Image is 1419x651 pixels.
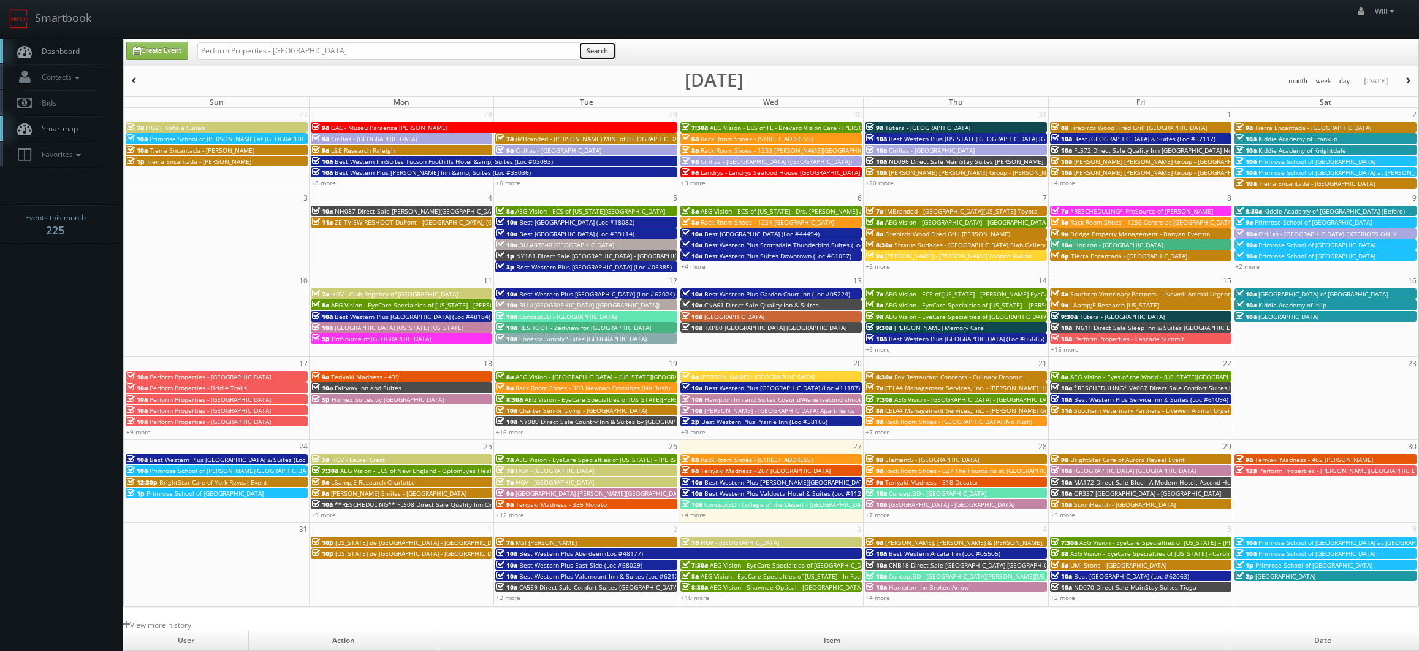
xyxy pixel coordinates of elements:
span: Element6 - [GEOGRAPHIC_DATA] [885,455,979,464]
span: Best Western Plus [GEOGRAPHIC_DATA] (Loc #05385) [516,263,672,271]
span: Rack Room Shoes - 363 Newnan Crossings (No Rush) [515,383,670,392]
span: 9a [1236,123,1253,132]
span: 9a [682,372,699,381]
span: 10a [1236,157,1257,166]
button: month [1284,74,1312,89]
span: 10a [682,312,702,321]
span: Cirillas - [GEOGRAPHIC_DATA] [515,146,601,155]
span: Perform Properties - Cascade Summit [1074,334,1184,343]
img: smartbook-logo.png [9,9,29,29]
span: CELA4 Management Services, Inc. - [PERSON_NAME] Genesis [885,406,1063,415]
span: 7a [496,134,514,143]
button: day [1335,74,1355,89]
span: AEG Vision - EyeCare Specialties of [US_STATE] – [PERSON_NAME] Family EyeCare [885,301,1124,309]
span: Tierra Encantada - [GEOGRAPHIC_DATA] [1071,252,1187,260]
span: 10a [127,395,148,404]
span: BU #[GEOGRAPHIC_DATA] ([GEOGRAPHIC_DATA]) [519,301,660,309]
span: AEG Vision - EyeCare Specialties of [US_STATE] – [PERSON_NAME] Eye Care [515,455,735,464]
a: +6 more [865,345,890,353]
span: AEG Vision - ECS of New England - OptomEyes Health – [GEOGRAPHIC_DATA] [340,466,565,475]
span: MA172 Direct Sale Blue - A Modern Hotel, Ascend Hotel Collection [1074,478,1270,487]
span: Best Western InnSuites Tucson Foothills Hotel &amp; Suites (Loc #03093) [335,157,553,166]
span: 9:30a [1051,312,1078,321]
span: 9a [866,312,883,321]
span: 10a [127,146,148,155]
span: HGV - [GEOGRAPHIC_DATA] [515,466,594,475]
span: 7:30a [312,466,338,475]
span: [PERSON_NAME] - [GEOGRAPHIC_DATA] [701,372,815,381]
span: 10a [1236,301,1257,309]
span: 9a [866,252,883,260]
a: +8 more [311,179,336,187]
span: 8a [866,417,883,426]
span: Perform Properties - Bridle Trails [150,383,247,392]
span: Best Western Plus [US_STATE][GEOGRAPHIC_DATA] [GEOGRAPHIC_DATA] (Loc #37096) [889,134,1139,143]
span: L&amp;E Research [US_STATE] [1070,301,1159,309]
span: 10a [1051,334,1072,343]
span: Best [GEOGRAPHIC_DATA] & Suites (Loc #37117) [1074,134,1215,143]
a: Create Event [126,42,188,60]
span: iMBranded - [PERSON_NAME] MINI of [GEOGRAPHIC_DATA] [515,134,687,143]
span: Tierra Encantada - [PERSON_NAME] [146,157,251,166]
span: 7a [312,290,329,298]
span: 10a [127,372,148,381]
span: AEG Vision - [GEOGRAPHIC_DATA] - [GEOGRAPHIC_DATA] [885,218,1048,226]
span: Rack Room Shoes - 1256 Centre at [GEOGRAPHIC_DATA] [1070,218,1233,226]
span: 8a [866,301,883,309]
span: Rack Room Shoes - [STREET_ADDRESS] [701,134,813,143]
span: 8a [866,229,883,238]
span: Primrose School of [PERSON_NAME] at [GEOGRAPHIC_DATA] [150,134,325,143]
span: Best Western Plus Prairie Inn (Loc #38166) [701,417,827,426]
span: [PERSON_NAME] Smiles - [GEOGRAPHIC_DATA] [331,489,466,498]
span: Tierra Encantada - [GEOGRAPHIC_DATA] [1258,179,1375,188]
span: 7:30a [682,123,708,132]
span: Rack Room Shoes - [GEOGRAPHIC_DATA] (No Rush) [885,417,1032,426]
a: +9 more [126,428,151,436]
span: Concept3D - [GEOGRAPHIC_DATA] [519,312,617,321]
span: [PERSON_NAME] Memory Care [894,323,984,332]
span: Sonesta Simply Suites [GEOGRAPHIC_DATA] [519,334,647,343]
span: 10a [682,383,702,392]
span: [GEOGRAPHIC_DATA] of [GEOGRAPHIC_DATA] [1258,290,1388,298]
span: 10a [312,168,333,177]
span: 10a [682,229,702,238]
span: AEG Vision - EyeCare Specialties of [GEOGRAPHIC_DATA] - Medfield Eye Associates [885,312,1126,321]
span: 7a [866,290,883,298]
span: Landrys - Landrys Seafood House [GEOGRAPHIC_DATA] GALV [701,168,877,177]
span: Tutera - [GEOGRAPHIC_DATA] [885,123,970,132]
a: +20 more [865,179,894,187]
span: Teriyaki Madness - 267 [GEOGRAPHIC_DATA] [701,466,831,475]
span: 9a [312,478,329,487]
span: 8:30a [866,241,892,249]
span: Best Western Plus [GEOGRAPHIC_DATA] (Loc #48184) [335,312,490,321]
span: HGV - Laurel Crest [331,455,385,464]
button: Search [579,42,616,60]
span: Perform Properties - [GEOGRAPHIC_DATA] [150,395,271,404]
span: ProSource of [GEOGRAPHIC_DATA] [332,334,431,343]
span: Stratus Surfaces - [GEOGRAPHIC_DATA] Slab Gallery [894,241,1046,249]
span: Best [GEOGRAPHIC_DATA] (Loc #18082) [519,218,634,226]
span: 10a [312,383,333,392]
span: Kiddie Academy of [GEOGRAPHIC_DATA] (Before) [1264,207,1405,215]
span: 8:30a [496,395,523,404]
span: 10a [127,455,148,464]
span: 10a [1051,323,1072,332]
span: 6:30a [866,372,892,381]
a: +4 more [1051,179,1075,187]
span: 10a [682,252,702,260]
span: 10a [1051,134,1072,143]
span: 9a [1051,301,1068,309]
span: [GEOGRAPHIC_DATA] [1258,312,1318,321]
span: 10a [1051,241,1072,249]
span: 8a [496,207,514,215]
span: Favorites [36,149,84,160]
span: 10a [1051,395,1072,404]
span: Charter Senior Living - [GEOGRAPHIC_DATA] [519,406,647,415]
span: [PERSON_NAME] - [GEOGRAPHIC_DATA] Apartments [704,406,854,415]
span: 7a [866,383,883,392]
span: AEG Vision - [GEOGRAPHIC_DATA] – [US_STATE][GEOGRAPHIC_DATA]. ([GEOGRAPHIC_DATA]) [515,372,779,381]
span: 10a [866,168,887,177]
span: 10a [496,406,517,415]
a: +4 more [681,262,706,271]
span: 11a [312,218,333,226]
